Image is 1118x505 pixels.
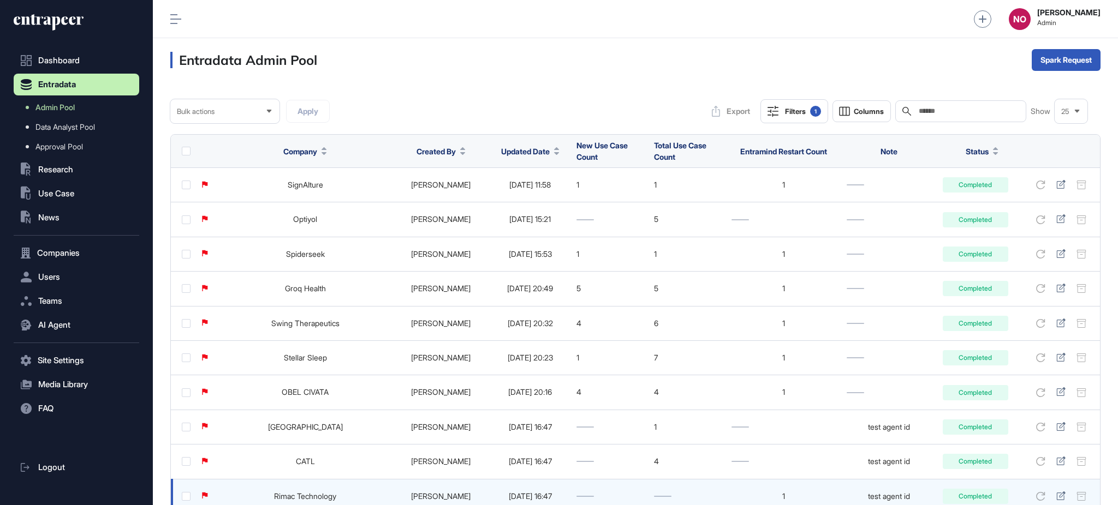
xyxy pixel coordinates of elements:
a: Rimac Technology [274,491,336,501]
span: Status [966,146,989,157]
span: Media Library [38,380,88,389]
span: 25 [1061,107,1069,116]
button: Companies [14,242,139,264]
div: test agent id [847,423,932,431]
a: Logout [14,456,139,478]
div: Completed [943,350,1008,365]
span: Entradata [38,80,76,89]
div: [DATE] 16:47 [495,423,566,431]
div: Completed [943,281,1008,296]
div: Completed [943,212,1008,227]
strong: [PERSON_NAME] [1037,8,1101,17]
span: Companies [37,249,80,257]
div: [DATE] 20:49 [495,284,566,293]
div: test agent id [847,457,932,466]
a: [PERSON_NAME] [411,456,471,466]
button: Research [14,159,139,181]
a: [PERSON_NAME] [411,387,471,396]
a: Approval Pool [19,137,139,157]
button: Teams [14,290,139,312]
span: News [38,213,60,222]
a: [PERSON_NAME] [411,318,471,328]
h3: Entradata Admin Pool [170,52,317,68]
a: Data Analyst Pool [19,117,139,137]
button: Site Settings [14,350,139,371]
button: Use Case [14,183,139,205]
div: Completed [943,385,1008,400]
button: Updated Date [501,146,560,157]
span: Teams [38,297,62,305]
span: FAQ [38,404,53,413]
div: 4 [654,457,721,466]
div: 1 [732,353,836,362]
span: Total Use Case Count [654,141,706,161]
button: Spark Request [1032,49,1101,71]
button: NO [1009,8,1031,30]
button: Media Library [14,374,139,395]
span: Show [1031,107,1050,116]
a: [PERSON_NAME] [411,249,471,258]
div: Completed [943,316,1008,331]
div: 1 [810,106,821,117]
div: Completed [943,489,1008,504]
span: Columns [854,107,884,116]
span: Updated Date [501,146,550,157]
div: [DATE] 20:16 [495,388,566,396]
button: Status [966,146,998,157]
a: [GEOGRAPHIC_DATA] [268,422,343,431]
div: 4 [576,388,643,396]
button: Created By [417,146,466,157]
div: Completed [943,454,1008,469]
div: 7 [654,353,721,362]
button: Columns [832,100,891,122]
div: [DATE] 15:21 [495,215,566,224]
button: Users [14,266,139,288]
div: [DATE] 20:32 [495,319,566,328]
div: Completed [943,419,1008,435]
div: 5 [654,215,721,224]
button: Export [706,100,756,122]
div: [DATE] 20:23 [495,353,566,362]
span: Bulk actions [177,107,215,116]
div: 5 [576,284,643,293]
div: 1 [732,319,836,328]
button: FAQ [14,398,139,419]
div: 4 [654,388,721,396]
span: Admin Pool [35,103,75,112]
span: Use Case [38,189,74,198]
span: Created By [417,146,456,157]
a: [PERSON_NAME] [411,284,471,293]
div: 1 [654,250,721,258]
div: 1 [732,492,836,501]
a: [PERSON_NAME] [411,422,471,431]
span: Site Settings [38,356,84,365]
div: 1 [654,423,721,431]
a: Stellar Sleep [284,353,327,362]
a: Groq Health [285,284,326,293]
div: [DATE] 11:58 [495,181,566,189]
span: Note [881,147,897,156]
div: [DATE] 15:53 [495,250,566,258]
button: Company [283,146,327,157]
div: [DATE] 16:47 [495,457,566,466]
a: [PERSON_NAME] [411,353,471,362]
span: Logout [38,463,65,472]
span: Research [38,165,73,174]
a: Optiyol [293,214,317,224]
span: New Use Case Count [576,141,628,161]
div: 1 [576,250,643,258]
div: 6 [654,319,721,328]
div: Completed [943,177,1008,193]
a: Dashboard [14,50,139,71]
div: 1 [732,181,836,189]
a: OBEL CIVATA [282,387,329,396]
a: [PERSON_NAME] [411,491,471,501]
span: Users [38,273,60,281]
a: [PERSON_NAME] [411,214,471,224]
div: Filters [785,106,821,117]
div: 1 [576,353,643,362]
a: Spiderseek [286,249,325,258]
div: 5 [654,284,721,293]
div: test agent id [847,492,932,501]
